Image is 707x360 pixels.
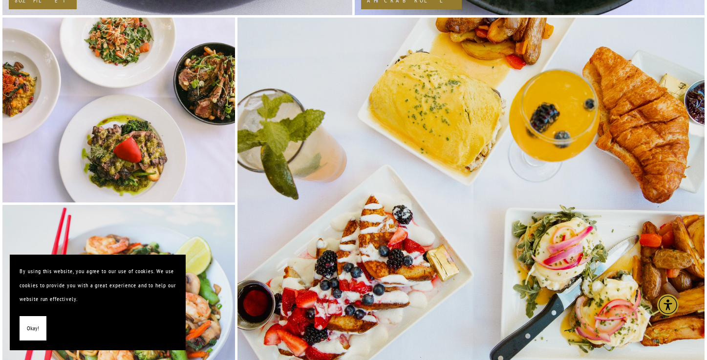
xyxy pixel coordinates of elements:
section: Cookie banner [10,255,186,350]
div: Accessibility Menu [657,294,679,316]
p: By using this website, you agree to our use of cookies. We use cookies to provide you with a grea... [20,264,176,306]
span: Okay! [27,321,39,336]
button: Okay! [20,316,46,341]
